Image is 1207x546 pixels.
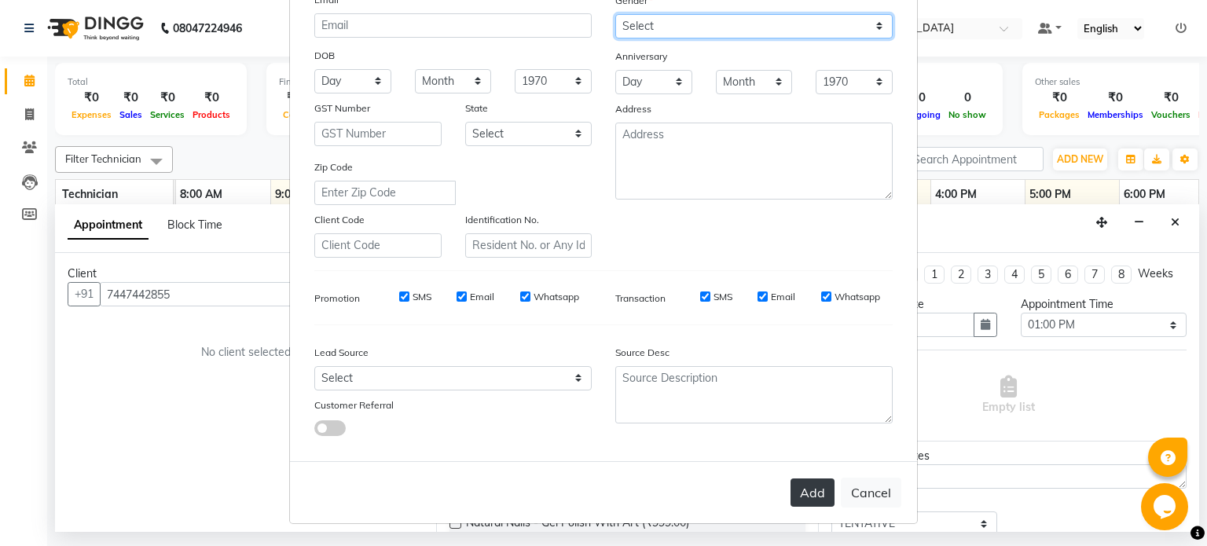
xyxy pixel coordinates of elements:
[314,181,456,205] input: Enter Zip Code
[314,101,370,115] label: GST Number
[841,478,901,508] button: Cancel
[771,290,795,304] label: Email
[314,346,369,360] label: Lead Source
[835,290,880,304] label: Whatsapp
[465,213,539,227] label: Identification No.
[314,122,442,146] input: GST Number
[615,102,651,116] label: Address
[470,290,494,304] label: Email
[615,346,670,360] label: Source Desc
[791,478,835,507] button: Add
[314,233,442,258] input: Client Code
[615,49,667,64] label: Anniversary
[314,213,365,227] label: Client Code
[615,291,666,306] label: Transaction
[534,290,579,304] label: Whatsapp
[714,290,732,304] label: SMS
[314,398,394,412] label: Customer Referral
[314,291,360,306] label: Promotion
[314,160,353,174] label: Zip Code
[413,290,431,304] label: SMS
[314,13,592,38] input: Email
[314,49,335,63] label: DOB
[465,101,488,115] label: State
[465,233,592,258] input: Resident No. or Any Id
